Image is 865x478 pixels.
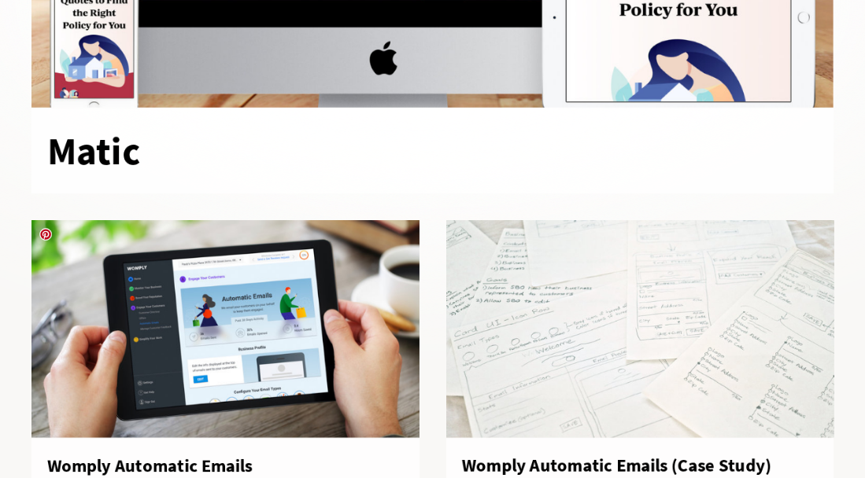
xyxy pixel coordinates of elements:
p: ) [765,454,771,477]
a: womply-photo-automatic_emails-ux_sketches.jpg [446,220,834,438]
a: Pin it! [39,228,52,241]
p: Womply Automatic Emails ( [462,454,678,477]
p: Matic [47,125,140,177]
p: Womply Automatic Emails [47,454,253,477]
p: Case Study [678,454,765,477]
a: womply-digital-ipad-automatic_emails-home.jpg [31,220,420,438]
